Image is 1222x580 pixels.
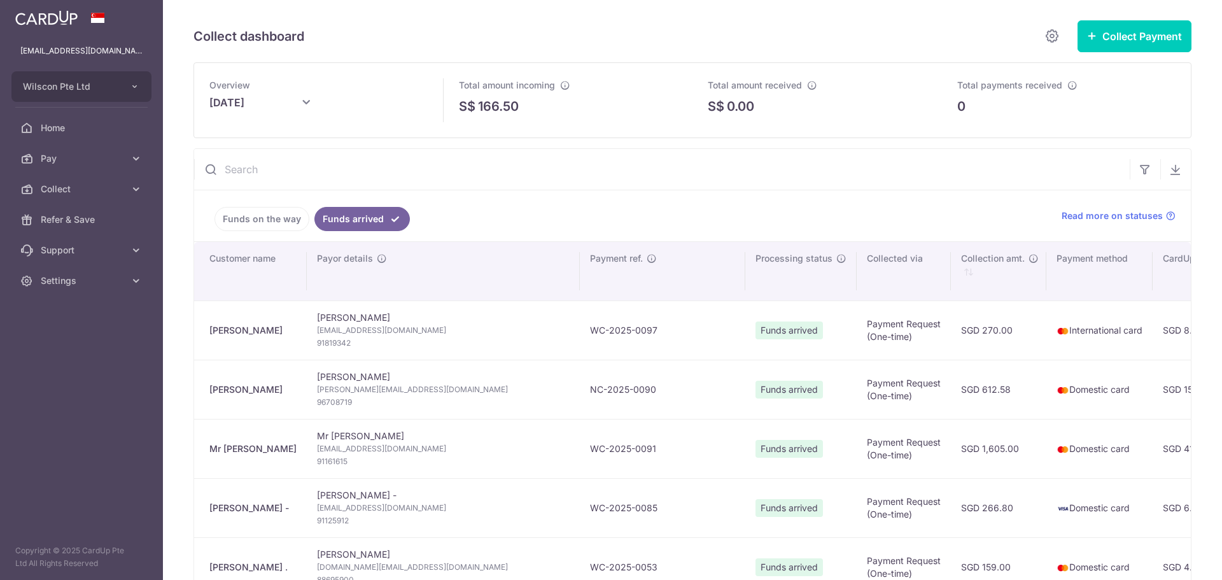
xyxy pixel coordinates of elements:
[41,213,125,226] span: Refer & Save
[1057,562,1069,574] img: mastercard-sm-87a3fd1e0bddd137fecb07648320f44c262e2538e7db6024463105ddbc961eb2.png
[317,502,570,514] span: [EMAIL_ADDRESS][DOMAIN_NAME]
[20,45,143,57] p: [EMAIL_ADDRESS][DOMAIN_NAME]
[209,383,297,396] div: [PERSON_NAME]
[580,242,745,301] th: Payment ref.
[590,252,643,265] span: Payment ref.
[755,440,823,458] span: Funds arrived
[314,207,410,231] a: Funds arrived
[580,301,745,360] td: WC-2025-0097
[194,149,1130,190] input: Search
[1057,443,1069,456] img: mastercard-sm-87a3fd1e0bddd137fecb07648320f44c262e2538e7db6024463105ddbc961eb2.png
[857,242,951,301] th: Collected via
[317,514,570,527] span: 91125912
[951,478,1046,537] td: SGD 266.80
[317,561,570,574] span: [DOMAIN_NAME][EMAIL_ADDRESS][DOMAIN_NAME]
[15,10,78,25] img: CardUp
[307,360,580,419] td: [PERSON_NAME]
[1057,502,1069,515] img: visa-sm-192604c4577d2d35970c8ed26b86981c2741ebd56154ab54ad91a526f0f24972.png
[317,442,570,455] span: [EMAIL_ADDRESS][DOMAIN_NAME]
[1046,478,1153,537] td: Domestic card
[478,97,519,116] p: 166.50
[1057,384,1069,397] img: mastercard-sm-87a3fd1e0bddd137fecb07648320f44c262e2538e7db6024463105ddbc961eb2.png
[317,396,570,409] span: 96708719
[459,97,475,116] span: S$
[1057,325,1069,337] img: mastercard-sm-87a3fd1e0bddd137fecb07648320f44c262e2538e7db6024463105ddbc961eb2.png
[209,442,297,455] div: Mr [PERSON_NAME]
[214,207,309,231] a: Funds on the way
[23,80,117,93] span: Wilscon Pte Ltd
[1163,252,1211,265] span: CardUp fee
[307,478,580,537] td: [PERSON_NAME] -
[951,242,1046,301] th: Collection amt. : activate to sort column ascending
[951,360,1046,419] td: SGD 612.58
[755,381,823,399] span: Funds arrived
[580,478,745,537] td: WC-2025-0085
[1062,209,1163,222] span: Read more on statuses
[307,301,580,360] td: [PERSON_NAME]
[580,360,745,419] td: NC-2025-0090
[1046,419,1153,478] td: Domestic card
[307,242,580,301] th: Payor details
[209,80,250,90] span: Overview
[209,561,297,574] div: [PERSON_NAME] .
[209,324,297,337] div: [PERSON_NAME]
[1046,360,1153,419] td: Domestic card
[755,499,823,517] span: Funds arrived
[41,183,125,195] span: Collect
[708,80,802,90] span: Total amount received
[951,419,1046,478] td: SGD 1,605.00
[857,419,951,478] td: Payment Request (One-time)
[580,419,745,478] td: WC-2025-0091
[755,558,823,576] span: Funds arrived
[209,502,297,514] div: [PERSON_NAME] -
[193,26,304,46] h5: Collect dashboard
[317,455,570,468] span: 91161615
[41,244,125,257] span: Support
[459,80,555,90] span: Total amount incoming
[961,252,1025,265] span: Collection amt.
[1078,20,1191,52] button: Collect Payment
[41,274,125,287] span: Settings
[11,71,151,102] button: Wilscon Pte Ltd
[317,252,373,265] span: Payor details
[755,252,832,265] span: Processing status
[1141,542,1209,574] iframe: Opens a widget where you can find more information
[307,419,580,478] td: Mr [PERSON_NAME]
[957,80,1062,90] span: Total payments received
[41,152,125,165] span: Pay
[317,324,570,337] span: [EMAIL_ADDRESS][DOMAIN_NAME]
[1046,242,1153,301] th: Payment method
[727,97,754,116] p: 0.00
[951,301,1046,360] td: SGD 270.00
[317,383,570,396] span: [PERSON_NAME][EMAIL_ADDRESS][DOMAIN_NAME]
[317,337,570,350] span: 91819342
[1046,301,1153,360] td: International card
[957,97,966,116] p: 0
[745,242,857,301] th: Processing status
[1062,209,1176,222] a: Read more on statuses
[708,97,724,116] span: S$
[194,242,307,301] th: Customer name
[857,301,951,360] td: Payment Request (One-time)
[41,122,125,134] span: Home
[857,478,951,537] td: Payment Request (One-time)
[857,360,951,419] td: Payment Request (One-time)
[755,322,823,339] span: Funds arrived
